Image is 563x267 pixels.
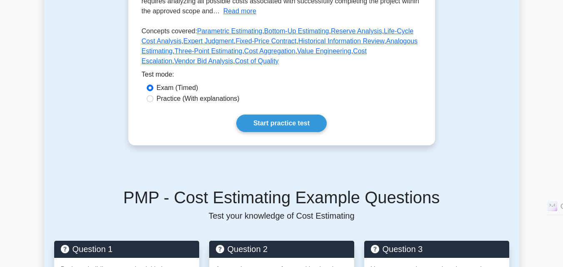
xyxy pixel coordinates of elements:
a: Cost of Quality [235,57,279,65]
button: Read more [223,6,256,16]
h5: PMP - Cost Estimating Example Questions [54,187,509,207]
h5: Question 1 [61,244,193,254]
p: Concepts covered: , , , , , , , , , , , , , [142,26,422,70]
div: Test mode: [142,70,422,83]
a: Cost Aggregation [244,47,295,55]
label: Exam (Timed) [157,83,198,93]
a: Vendor Bid Analysis [174,57,233,65]
a: Parametric Estimating [197,27,263,35]
label: Practice (With explanations) [157,94,240,104]
a: Value Engineering [297,47,351,55]
a: Three-Point Estimating [175,47,243,55]
h5: Question 3 [371,244,503,254]
a: Life-Cycle Cost Analysis [142,27,414,45]
a: Start practice test [236,115,327,132]
a: Reserve Analysis [331,27,382,35]
a: Historical Information Review [298,37,384,45]
p: Test your knowledge of Cost Estimating [54,211,509,221]
h5: Question 2 [216,244,348,254]
a: Expert Judgment [183,37,234,45]
a: Fixed-Price Contract [235,37,296,45]
a: Bottom-Up Estimating [264,27,329,35]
